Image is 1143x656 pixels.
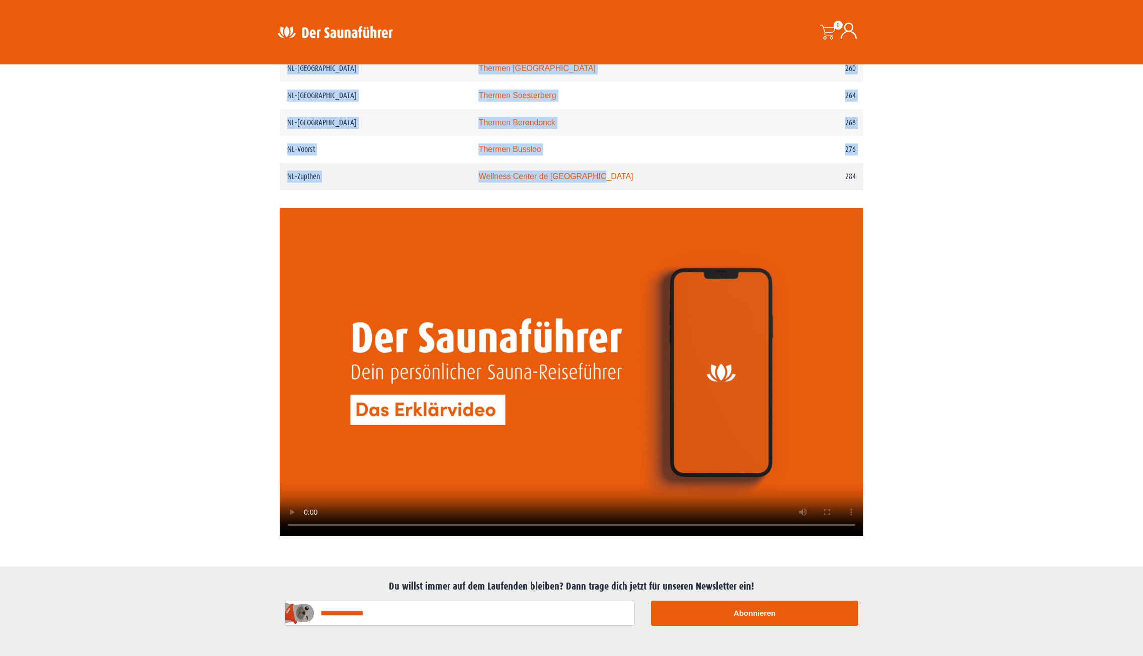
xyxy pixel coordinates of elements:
td: NL-[GEOGRAPHIC_DATA] [280,55,471,82]
td: 260 [759,55,863,82]
td: NL-[GEOGRAPHIC_DATA] [280,109,471,136]
h2: Du willst immer auf dem Laufenden bleiben? Dann trage dich jetzt für unseren Newsletter ein! [275,581,868,593]
td: 268 [759,109,863,136]
a: Thermen Bussloo [478,145,541,153]
td: NL-Voorst [280,136,471,163]
td: 284 [759,163,863,190]
button: Abonnieren [651,601,858,626]
a: Thermen [GEOGRAPHIC_DATA] [478,64,596,72]
td: NL-Zupthen [280,163,471,190]
td: NL-[GEOGRAPHIC_DATA] [280,82,471,109]
td: 276 [759,136,863,163]
a: Wellness Center de [GEOGRAPHIC_DATA] [478,172,633,181]
a: Thermen Berendonck [478,118,555,127]
span: 0 [834,21,843,30]
a: Thermen Soesterberg [478,91,556,100]
td: 264 [759,82,863,109]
